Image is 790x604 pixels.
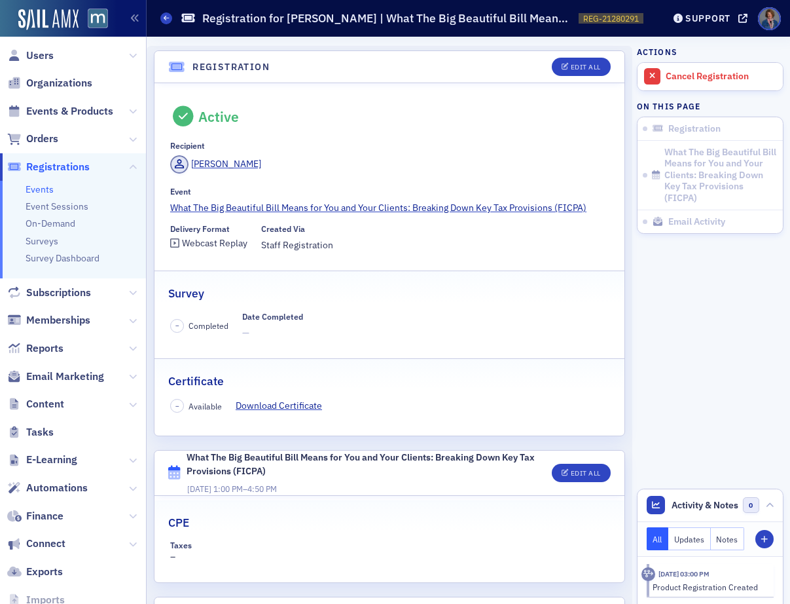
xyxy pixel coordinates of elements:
[7,286,91,300] a: Subscriptions
[236,399,332,413] a: Download Certificate
[641,567,655,581] div: Activity
[26,104,113,119] span: Events & Products
[583,13,639,24] span: REG-21280291
[7,313,90,328] a: Memberships
[26,369,104,384] span: Email Marketing
[26,217,75,229] a: On-Demand
[26,286,91,300] span: Subscriptions
[247,483,276,494] time: 4:50 PM
[666,71,776,83] div: Cancel Registration
[637,46,677,58] h4: Actions
[7,104,113,119] a: Events & Products
[7,76,92,90] a: Organizations
[7,509,63,523] a: Finance
[7,481,88,495] a: Automations
[571,470,601,477] div: Edit All
[7,132,58,146] a: Orders
[175,321,179,330] span: –
[26,183,54,195] a: Events
[26,235,58,247] a: Surveys
[711,527,745,550] button: Notes
[26,76,92,90] span: Organizations
[170,201,609,215] a: What The Big Beautiful Bill Means for You and Your Clients: Breaking Down Key Tax Provisions (FICPA)
[552,58,611,76] button: Edit All
[26,252,99,264] a: Survey Dashboard
[168,285,204,302] h2: Survey
[668,216,725,228] span: Email Activity
[7,160,90,174] a: Registrations
[261,238,333,252] span: Staff Registration
[26,537,65,551] span: Connect
[242,312,303,322] div: Date Completed
[79,9,108,31] a: View Homepage
[26,132,58,146] span: Orders
[26,453,77,467] span: E-Learning
[664,147,777,204] span: What The Big Beautiful Bill Means for You and Your Clients: Breaking Down Key Tax Provisions (FICPA)
[26,313,90,328] span: Memberships
[637,100,783,112] h4: On this page
[170,540,192,550] div: Taxes
[191,157,261,171] div: [PERSON_NAME]
[26,200,88,212] a: Event Sessions
[26,48,54,63] span: Users
[7,425,54,440] a: Tasks
[170,224,230,234] div: Delivery Format
[571,64,601,71] div: Edit All
[88,9,108,29] img: SailAMX
[170,540,270,564] div: –
[168,514,189,531] h2: CPE
[26,481,88,495] span: Automations
[7,565,63,579] a: Exports
[213,483,242,494] time: 1:00 PM
[647,527,669,550] button: All
[7,453,77,467] a: E-Learning
[26,397,64,411] span: Content
[26,565,63,579] span: Exports
[552,464,611,482] button: Edit All
[182,240,247,247] div: Webcast Replay
[170,155,261,174] a: [PERSON_NAME]
[7,369,104,384] a: Email Marketing
[192,60,269,74] h4: Registration
[668,527,711,550] button: Updates
[672,499,738,512] span: Activity & Notes
[7,537,65,551] a: Connect
[637,63,783,90] a: Cancel Registration
[653,581,764,593] div: Product Registration Created
[187,451,543,478] div: What The Big Beautiful Bill Means for You and Your Clients: Breaking Down Key Tax Provisions (FICPA)
[658,569,709,578] time: 8/20/2025 03:00 PM
[189,400,222,412] span: Available
[26,341,63,356] span: Reports
[758,7,781,30] span: Profile
[18,9,79,30] img: SailAMX
[7,48,54,63] a: Users
[26,509,63,523] span: Finance
[242,326,303,340] span: —
[170,141,205,151] div: Recipient
[685,12,730,24] div: Support
[26,160,90,174] span: Registrations
[202,10,572,26] h1: Registration for [PERSON_NAME] | What The Big Beautiful Bill Means for You and Your Clients: Brea...
[7,397,64,411] a: Content
[168,373,224,390] h2: Certificate
[668,123,721,135] span: Registration
[26,425,54,440] span: Tasks
[175,402,179,411] span: –
[170,187,191,197] div: Event
[198,108,239,125] div: Active
[187,483,211,494] span: [DATE]
[743,497,759,514] span: 0
[189,320,228,331] span: Completed
[7,341,63,356] a: Reports
[187,483,276,494] span: –
[261,224,305,234] div: Created Via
